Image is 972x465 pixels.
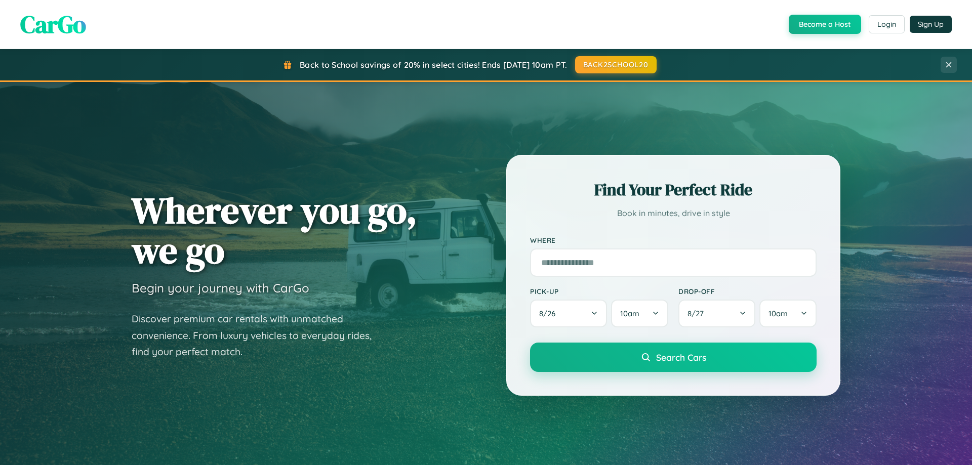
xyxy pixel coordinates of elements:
h3: Begin your journey with CarGo [132,280,309,295]
button: Search Cars [530,343,817,372]
span: 10am [620,309,639,318]
span: 10am [768,309,788,318]
span: 8 / 27 [687,309,709,318]
span: CarGo [20,8,86,41]
button: 10am [611,300,668,327]
button: Login [869,15,905,33]
button: Become a Host [789,15,861,34]
h2: Find Your Perfect Ride [530,179,817,201]
p: Discover premium car rentals with unmatched convenience. From luxury vehicles to everyday rides, ... [132,311,385,360]
span: Search Cars [656,352,706,363]
button: 8/26 [530,300,607,327]
label: Pick-up [530,287,668,295]
button: BACK2SCHOOL20 [575,56,657,73]
label: Drop-off [678,287,817,295]
span: 8 / 26 [539,309,560,318]
label: Where [530,236,817,244]
button: Sign Up [910,16,952,33]
button: 8/27 [678,300,755,327]
h1: Wherever you go, we go [132,190,417,270]
span: Back to School savings of 20% in select cities! Ends [DATE] 10am PT. [300,60,567,70]
button: 10am [759,300,817,327]
p: Book in minutes, drive in style [530,206,817,221]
